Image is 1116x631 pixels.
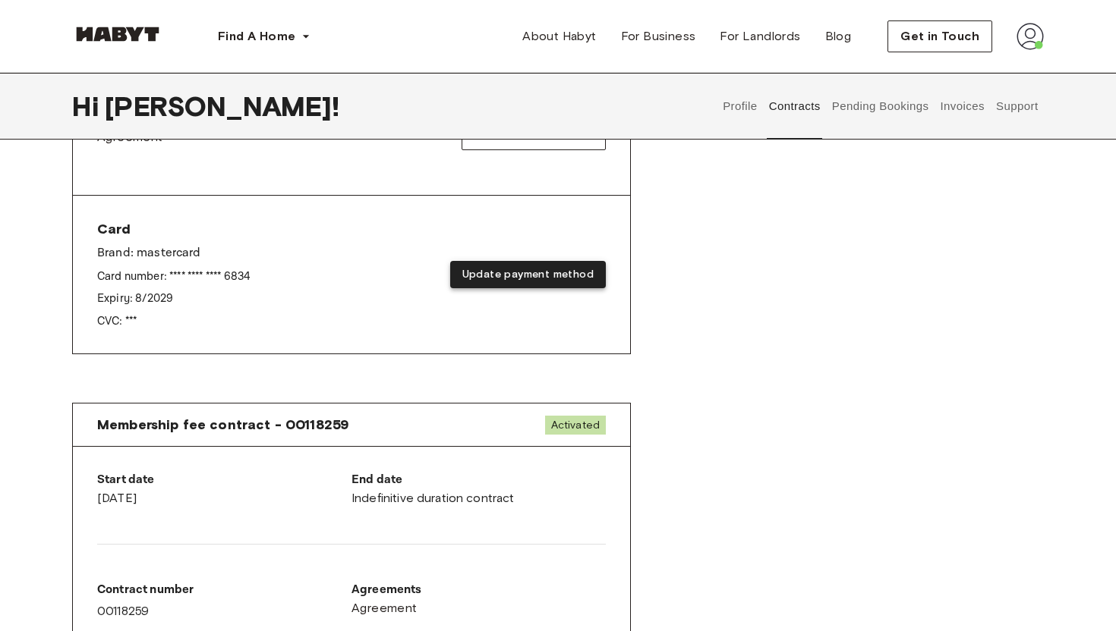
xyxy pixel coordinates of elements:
button: Pending Bookings [830,73,931,140]
div: user profile tabs [717,73,1044,140]
img: avatar [1017,23,1044,50]
button: Get in Touch [887,20,992,52]
a: For Landlords [708,21,812,52]
div: Indefinitive duration contract [352,471,606,507]
a: For Business [609,21,708,52]
span: For Business [621,27,696,46]
p: Brand: mastercard [97,244,251,262]
span: [PERSON_NAME] ! [105,90,339,122]
button: Invoices [938,73,986,140]
button: Support [994,73,1040,140]
span: Hi [72,90,105,122]
span: Card [97,220,251,238]
span: For Landlords [720,27,800,46]
a: Blog [813,21,864,52]
span: Find A Home [218,27,295,46]
a: About Habyt [510,21,608,52]
div: 00118259 [97,581,352,620]
button: Update payment method [450,261,606,289]
span: Activated [545,416,606,435]
span: Membership fee contract - 00118259 [97,416,348,434]
p: Contract number [97,581,352,599]
p: Expiry: 8 / 2029 [97,290,251,306]
span: Get in Touch [900,27,979,46]
button: Contracts [767,73,822,140]
a: Agreement [352,599,606,617]
p: Agreements [352,581,606,599]
div: [DATE] [97,471,352,507]
p: Start date [97,471,352,489]
span: Blog [825,27,852,46]
span: About Habyt [522,27,596,46]
button: Find A Home [206,21,323,52]
p: End date [352,471,606,489]
img: Habyt [72,27,163,42]
span: Agreement [352,599,418,617]
button: Profile [721,73,760,140]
